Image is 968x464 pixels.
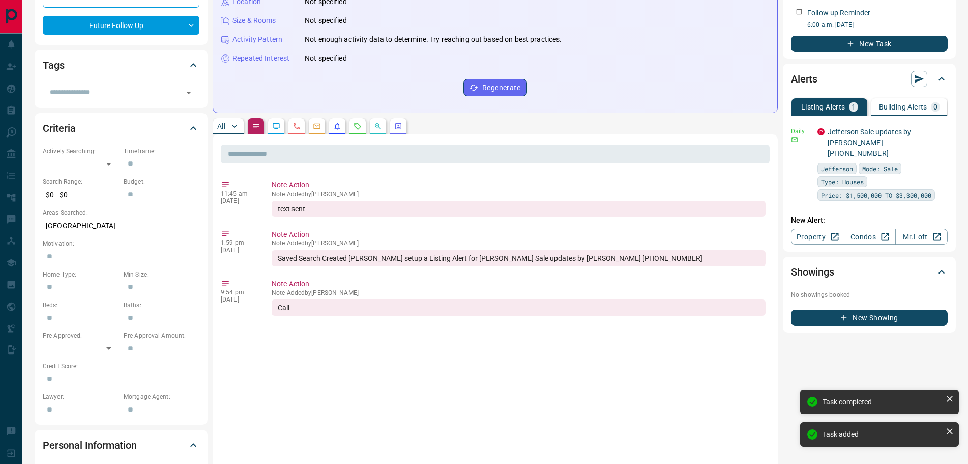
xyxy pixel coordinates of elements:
[852,103,856,111] p: 1
[182,86,196,100] button: Open
[43,239,199,249] p: Motivation:
[124,392,199,401] p: Mortgage Agent:
[791,127,811,136] p: Daily
[823,430,942,439] div: Task added
[791,264,834,280] h2: Showings
[272,190,766,198] p: Note Added by [PERSON_NAME]
[821,177,864,187] span: Type: Houses
[272,229,766,240] p: Note Action
[43,392,119,401] p: Lawyer:
[354,122,362,130] svg: Requests
[124,301,199,310] p: Baths:
[221,247,256,254] p: [DATE]
[272,122,280,130] svg: Lead Browsing Activity
[895,229,948,245] a: Mr.Loft
[43,177,119,186] p: Search Range:
[43,433,199,457] div: Personal Information
[272,299,766,316] div: Call
[43,147,119,156] p: Actively Searching:
[43,208,199,217] p: Areas Searched:
[807,20,948,30] p: 6:00 a.m. [DATE]
[305,34,562,45] p: Not enough activity data to determine. Try reaching out based on best practices.
[823,398,942,406] div: Task completed
[394,122,402,130] svg: Agent Actions
[843,229,895,245] a: Condos
[272,250,766,266] div: Saved Search Created [PERSON_NAME] setup a Listing Alert for [PERSON_NAME] Sale updates by [PERSO...
[217,123,225,130] p: All
[879,103,927,111] p: Building Alerts
[791,36,948,52] button: New Task
[862,163,898,174] span: Mode: Sale
[221,289,256,296] p: 9:54 pm
[43,301,119,310] p: Beds:
[43,270,119,279] p: Home Type:
[252,122,260,130] svg: Notes
[221,190,256,197] p: 11:45 am
[272,201,766,217] div: text sent
[43,217,199,234] p: [GEOGRAPHIC_DATA]
[43,186,119,203] p: $0 - $0
[221,239,256,247] p: 1:59 pm
[791,229,843,245] a: Property
[791,71,817,87] h2: Alerts
[124,331,199,340] p: Pre-Approval Amount:
[232,53,289,64] p: Repeated Interest
[828,128,911,157] a: Jefferson Sale updates by [PERSON_NAME] [PHONE_NUMBER]
[272,279,766,289] p: Note Action
[821,190,931,200] span: Price: $1,500,000 TO $3,300,000
[313,122,321,130] svg: Emails
[801,103,845,111] p: Listing Alerts
[791,260,948,284] div: Showings
[817,128,825,135] div: property.ca
[807,8,870,18] p: Follow up Reminder
[43,16,199,35] div: Future Follow Up
[272,240,766,247] p: Note Added by [PERSON_NAME]
[124,147,199,156] p: Timeframe:
[221,296,256,303] p: [DATE]
[43,331,119,340] p: Pre-Approved:
[933,103,937,111] p: 0
[292,122,301,130] svg: Calls
[374,122,382,130] svg: Opportunities
[43,53,199,77] div: Tags
[791,310,948,326] button: New Showing
[305,15,347,26] p: Not specified
[43,120,76,137] h2: Criteria
[791,215,948,226] p: New Alert:
[791,290,948,299] p: No showings booked
[124,270,199,279] p: Min Size:
[791,67,948,91] div: Alerts
[272,180,766,190] p: Note Action
[821,163,853,174] span: Jefferson
[333,122,341,130] svg: Listing Alerts
[305,53,347,64] p: Not specified
[43,57,64,73] h2: Tags
[221,197,256,204] p: [DATE]
[43,362,199,371] p: Credit Score:
[463,79,527,96] button: Regenerate
[232,34,282,45] p: Activity Pattern
[272,289,766,296] p: Note Added by [PERSON_NAME]
[43,437,137,453] h2: Personal Information
[232,15,276,26] p: Size & Rooms
[791,136,798,143] svg: Email
[43,116,199,141] div: Criteria
[124,177,199,186] p: Budget:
